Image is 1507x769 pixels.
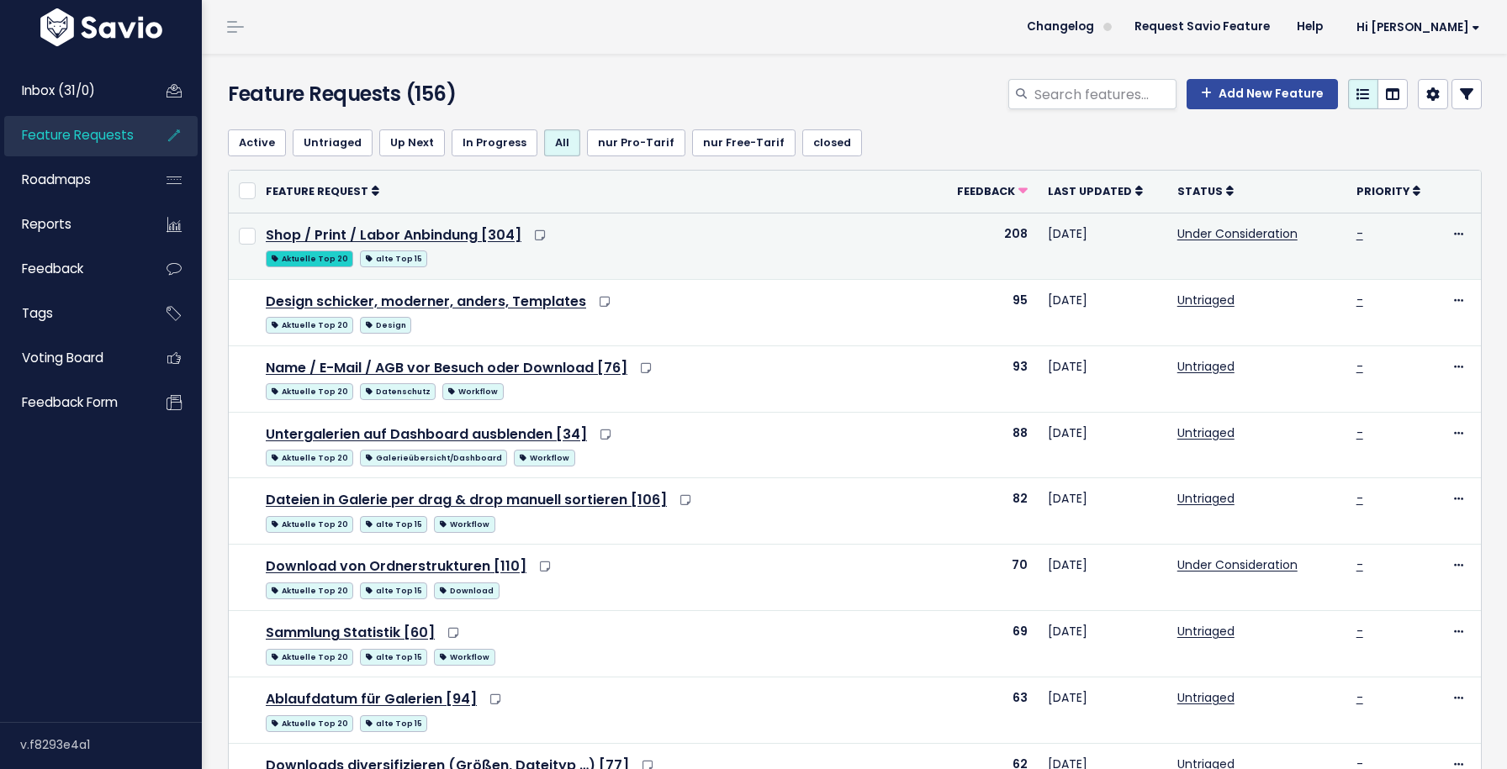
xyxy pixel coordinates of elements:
[434,513,494,534] a: Workflow
[266,380,353,401] a: Aktuelle Top 20
[1033,79,1177,109] input: Search features...
[360,317,411,334] span: Design
[1038,677,1167,744] td: [DATE]
[266,358,627,377] a: Name / E-Mail / AGB vor Besuch oder Download [76]
[266,446,353,467] a: Aktuelle Top 20
[802,129,862,156] a: closed
[434,516,494,533] span: Workflow
[1356,292,1363,308] a: -
[228,79,629,109] h4: Feature Requests (156)
[22,304,53,322] span: Tags
[266,490,667,509] a: Dateien in Galerie per drag & drop manuell sortieren [106]
[1356,358,1363,375] a: -
[434,649,494,666] span: Workflow
[266,313,353,334] a: Aktuelle Top 20
[360,250,427,267] span: alte Top 15
[1177,182,1234,199] a: Status
[266,424,587,444] a: Untergalerien auf Dashboard ausblenden [34]
[4,339,140,377] a: Voting Board
[936,611,1038,677] td: 69
[1356,225,1363,242] a: -
[266,623,435,642] a: Sammlung Statistik [60]
[4,294,140,333] a: Tags
[266,645,353,666] a: Aktuelle Top 20
[266,582,353,599] span: Aktuelle Top 20
[266,250,353,267] span: Aktuelle Top 20
[4,161,140,199] a: Roadmaps
[360,649,427,666] span: alte Top 15
[379,129,445,156] a: Up Next
[1048,184,1132,198] span: Last Updated
[22,215,71,233] span: Reports
[1038,345,1167,412] td: [DATE]
[266,450,353,466] span: Aktuelle Top 20
[4,205,140,244] a: Reports
[936,545,1038,611] td: 70
[266,579,353,600] a: Aktuelle Top 20
[266,383,353,400] span: Aktuelle Top 20
[544,129,580,156] a: All
[360,383,436,400] span: Datenschutz
[360,715,427,732] span: alte Top 15
[266,556,526,576] a: Download von Ordnerstrukturen [110]
[266,513,353,534] a: Aktuelle Top 20
[1356,623,1363,640] a: -
[293,129,373,156] a: Untriaged
[228,129,1482,156] ul: Filter feature requests
[1356,424,1363,441] a: -
[4,116,140,155] a: Feature Requests
[266,712,353,733] a: Aktuelle Top 20
[22,82,95,99] span: Inbox (31/0)
[360,513,427,534] a: alte Top 15
[1038,412,1167,478] td: [DATE]
[1177,490,1235,507] a: Untriaged
[1187,79,1338,109] a: Add New Feature
[1038,213,1167,279] td: [DATE]
[936,345,1038,412] td: 93
[4,250,140,288] a: Feedback
[22,393,118,411] span: Feedback form
[1356,182,1420,199] a: Priority
[228,129,286,156] a: Active
[266,649,353,666] span: Aktuelle Top 20
[266,247,353,268] a: Aktuelle Top 20
[1177,358,1235,375] a: Untriaged
[360,579,427,600] a: alte Top 15
[1177,556,1298,573] a: Under Consideration
[452,129,537,156] a: In Progress
[4,71,140,110] a: Inbox (31/0)
[936,412,1038,478] td: 88
[1027,21,1094,33] span: Changelog
[1038,279,1167,345] td: [DATE]
[360,247,427,268] a: alte Top 15
[266,516,353,533] span: Aktuelle Top 20
[1356,689,1363,706] a: -
[1177,292,1235,308] a: Untriaged
[957,184,1015,198] span: Feedback
[266,689,477,708] a: Ablaufdatum für Galerien [94]
[1177,225,1298,242] a: Under Consideration
[442,383,503,400] span: Workflow
[20,723,202,766] div: v.f8293e4a1
[266,225,521,245] a: Shop / Print / Labor Anbindung [304]
[442,380,503,401] a: Workflow
[1038,545,1167,611] td: [DATE]
[957,182,1028,199] a: Feedback
[1283,14,1336,40] a: Help
[360,313,411,334] a: Design
[360,582,427,599] span: alte Top 15
[1048,182,1143,199] a: Last Updated
[1356,556,1363,573] a: -
[434,645,494,666] a: Workflow
[1177,623,1235,640] a: Untriaged
[1038,611,1167,677] td: [DATE]
[266,182,379,199] a: Feature Request
[1177,424,1235,441] a: Untriaged
[1356,490,1363,507] a: -
[22,349,103,366] span: Voting Board
[360,712,427,733] a: alte Top 15
[360,380,436,401] a: Datenschutz
[514,450,574,466] span: Workflow
[936,213,1038,279] td: 208
[266,184,368,198] span: Feature Request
